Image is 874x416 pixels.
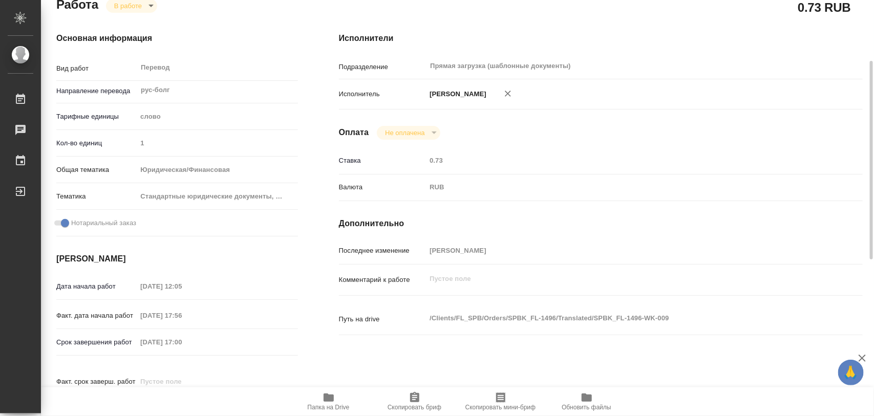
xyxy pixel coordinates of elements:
[56,281,137,292] p: Дата начала работ
[137,279,226,294] input: Пустое поле
[137,136,297,150] input: Пустое поле
[137,335,226,349] input: Пустое поле
[339,89,427,99] p: Исполнитель
[377,126,440,140] div: В работе
[111,2,145,10] button: В работе
[339,32,863,45] h4: Исполнители
[339,126,369,139] h4: Оплата
[339,275,427,285] p: Комментарий к работе
[426,179,819,196] div: RUB
[465,404,536,411] span: Скопировать мини-бриф
[137,308,226,323] input: Пустое поле
[339,246,427,256] p: Последнее изменение
[56,165,137,175] p: Общая тематика
[426,310,819,327] textarea: /Clients/FL_SPB/Orders/SPBK_FL-1496/Translated/SPBK_FL-1496-WK-009
[372,387,458,416] button: Скопировать бриф
[56,138,137,148] p: Кол-во единиц
[137,374,226,389] input: Пустое поле
[426,153,819,168] input: Пустое поле
[339,156,427,166] p: Ставка
[497,82,519,105] button: Удалить исполнителя
[56,253,298,265] h4: [PERSON_NAME]
[137,188,297,205] div: Стандартные юридические документы, договоры, уставы
[56,377,137,387] p: Факт. срок заверш. работ
[71,218,136,228] span: Нотариальный заказ
[339,182,427,192] p: Валюта
[137,161,297,179] div: Юридическая/Финансовая
[56,337,137,347] p: Срок завершения работ
[842,362,860,383] span: 🙏
[382,128,428,137] button: Не оплачена
[339,314,427,324] p: Путь на drive
[426,89,486,99] p: [PERSON_NAME]
[56,32,298,45] h4: Основная информация
[56,63,137,74] p: Вид работ
[458,387,544,416] button: Скопировать мини-бриф
[56,311,137,321] p: Факт. дата начала работ
[56,112,137,122] p: Тарифные единицы
[56,191,137,202] p: Тематика
[339,217,863,230] h4: Дополнительно
[388,404,441,411] span: Скопировать бриф
[56,86,137,96] p: Направление перевода
[137,108,297,125] div: слово
[426,243,819,258] input: Пустое поле
[838,360,864,385] button: 🙏
[339,62,427,72] p: Подразделение
[308,404,350,411] span: Папка на Drive
[562,404,611,411] span: Обновить файлы
[286,387,372,416] button: Папка на Drive
[544,387,630,416] button: Обновить файлы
